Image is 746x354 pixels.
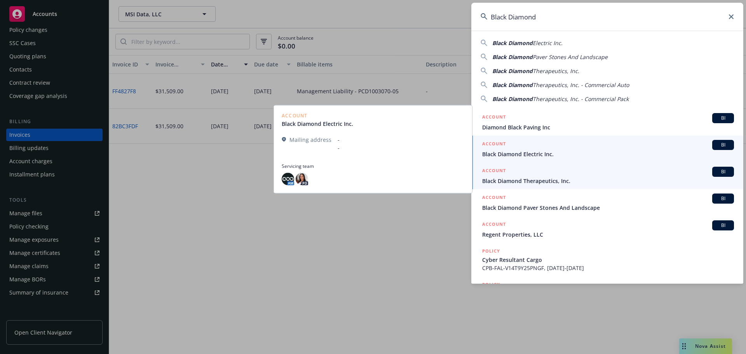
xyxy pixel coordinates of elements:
[482,194,506,203] h5: ACCOUNT
[471,189,743,216] a: ACCOUNTBIBlack Diamond Paver Stones And Landscape
[533,95,629,103] span: Therapeutics, Inc. - Commercial Pack
[482,177,734,185] span: Black Diamond Therapeutics, Inc.
[482,256,734,264] span: Cyber Resultant Cargo
[715,222,731,229] span: BI
[482,140,506,149] h5: ACCOUNT
[482,220,506,230] h5: ACCOUNT
[715,195,731,202] span: BI
[715,115,731,122] span: BI
[482,247,500,255] h5: POLICY
[492,67,533,75] span: Black Diamond
[471,276,743,310] a: POLICY
[492,81,533,89] span: Black Diamond
[471,216,743,243] a: ACCOUNTBIRegent Properties, LLC
[715,141,731,148] span: BI
[471,109,743,136] a: ACCOUNTBIDiamond Black Paving Inc
[482,204,734,212] span: Black Diamond Paver Stones And Landscape
[471,136,743,162] a: ACCOUNTBIBlack Diamond Electric Inc.
[482,123,734,131] span: Diamond Black Paving Inc
[471,162,743,189] a: ACCOUNTBIBlack Diamond Therapeutics, Inc.
[482,167,506,176] h5: ACCOUNT
[533,81,629,89] span: Therapeutics, Inc. - Commercial Auto
[482,150,734,158] span: Black Diamond Electric Inc.
[533,67,579,75] span: Therapeutics, Inc.
[482,113,506,122] h5: ACCOUNT
[492,39,533,47] span: Black Diamond
[533,39,563,47] span: Electric Inc.
[492,95,533,103] span: Black Diamond
[482,264,734,272] span: CPB-FAL-V14T9Y25PNGF, [DATE]-[DATE]
[533,53,608,61] span: Paver Stones And Landscape
[471,3,743,31] input: Search...
[492,53,533,61] span: Black Diamond
[482,281,500,288] h5: POLICY
[471,243,743,276] a: POLICYCyber Resultant CargoCPB-FAL-V14T9Y25PNGF, [DATE]-[DATE]
[715,168,731,175] span: BI
[482,230,734,239] span: Regent Properties, LLC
